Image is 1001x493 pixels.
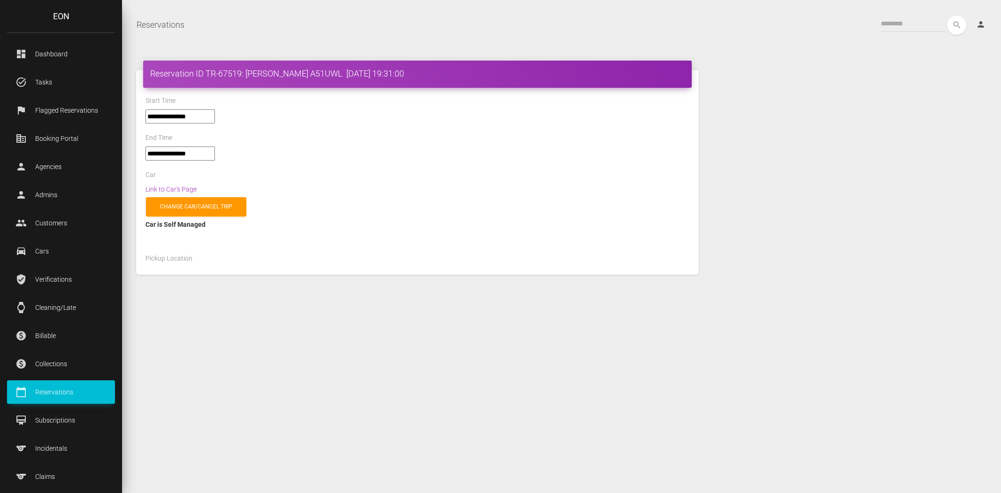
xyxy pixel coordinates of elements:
[7,437,115,460] a: sports Incidentals
[14,244,108,258] p: Cars
[14,160,108,174] p: Agencies
[146,197,246,216] a: Change car/cancel trip
[7,183,115,207] a: person Admins
[137,13,184,37] a: Reservations
[14,103,108,117] p: Flagged Reservations
[14,300,108,315] p: Cleaning/Late
[145,185,197,193] a: Link to Car's Page
[14,272,108,286] p: Verifications
[14,47,108,61] p: Dashboard
[145,219,689,230] div: Car is Self Managed
[145,254,192,263] label: Pickup Location
[7,70,115,94] a: task_alt Tasks
[7,352,115,376] a: paid Collections
[145,96,176,106] label: Start Time
[14,413,108,427] p: Subscriptions
[7,465,115,488] a: sports Claims
[14,188,108,202] p: Admins
[7,127,115,150] a: corporate_fare Booking Portal
[7,155,115,178] a: person Agencies
[14,75,108,89] p: Tasks
[150,68,685,79] h4: Reservation ID TR-67519: [PERSON_NAME] A51UWL [DATE] 19:31:00
[7,408,115,432] a: card_membership Subscriptions
[14,131,108,146] p: Booking Portal
[976,20,986,29] i: person
[145,170,156,180] label: Car
[145,133,172,143] label: End Time
[14,441,108,455] p: Incidentals
[969,15,994,34] a: person
[7,42,115,66] a: dashboard Dashboard
[7,268,115,291] a: verified_user Verifications
[7,99,115,122] a: flag Flagged Reservations
[7,380,115,404] a: calendar_today Reservations
[7,211,115,235] a: people Customers
[7,324,115,347] a: paid Billable
[7,239,115,263] a: drive_eta Cars
[14,329,108,343] p: Billable
[14,357,108,371] p: Collections
[14,470,108,484] p: Claims
[14,385,108,399] p: Reservations
[14,216,108,230] p: Customers
[947,15,966,35] button: search
[7,296,115,319] a: watch Cleaning/Late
